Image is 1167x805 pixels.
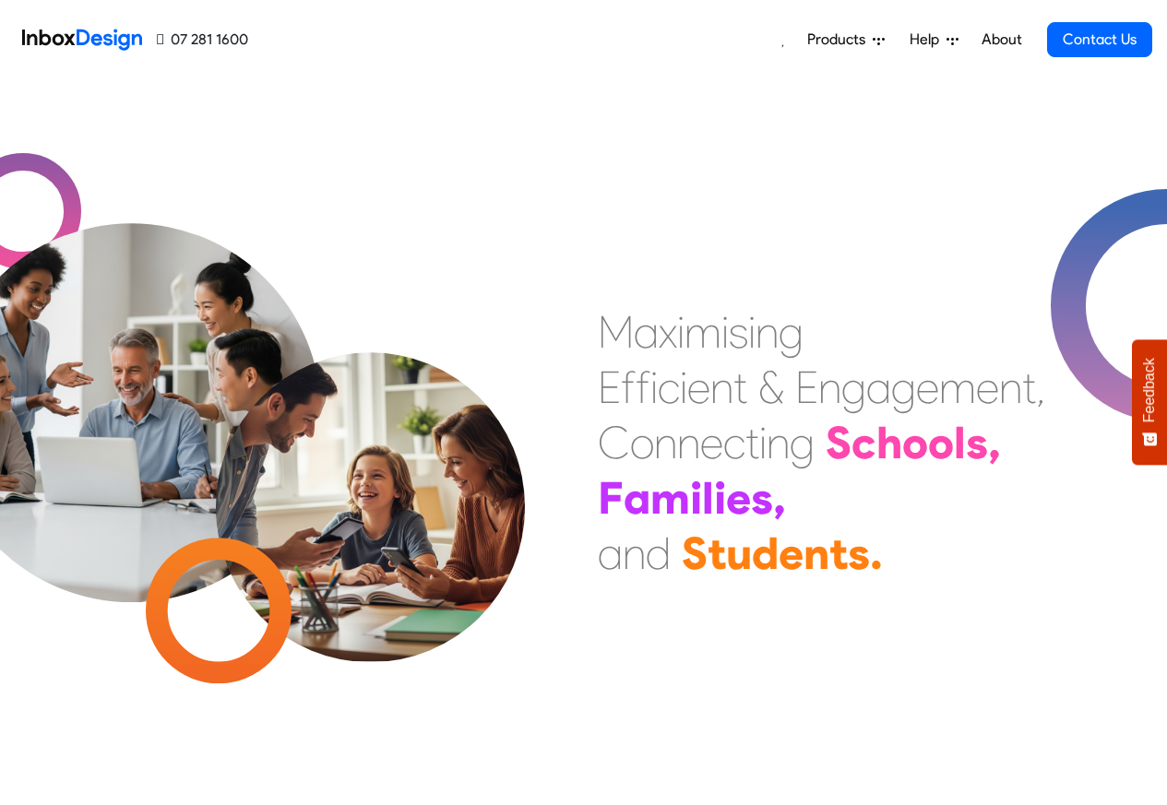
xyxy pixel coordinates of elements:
div: Maximising Efficient & Engagement, Connecting Schools, Families, and Students. [598,304,1045,581]
div: S [682,526,708,581]
div: o [902,415,928,470]
div: n [623,526,646,581]
div: i [721,304,729,360]
span: Products [807,29,873,51]
div: d [646,526,671,581]
div: n [818,360,841,415]
div: . [870,526,883,581]
div: t [829,526,848,581]
a: Products [800,21,892,58]
div: e [779,526,804,581]
div: i [759,415,767,470]
div: f [636,360,650,415]
a: About [976,21,1027,58]
div: e [687,360,710,415]
div: n [710,360,733,415]
span: Help [910,29,947,51]
div: i [690,470,702,526]
div: s [966,415,988,470]
div: g [891,360,916,415]
div: a [624,470,650,526]
div: i [677,304,685,360]
button: Feedback - Show survey [1132,339,1167,465]
div: e [916,360,939,415]
div: e [700,415,723,470]
div: n [767,415,790,470]
div: c [851,415,876,470]
div: & [758,360,784,415]
a: Help [902,21,966,58]
div: m [685,304,721,360]
div: , [773,470,786,526]
div: , [1036,360,1045,415]
div: S [826,415,851,470]
div: n [756,304,779,360]
div: e [726,470,751,526]
div: u [726,526,752,581]
div: f [621,360,636,415]
div: m [650,470,690,526]
div: C [598,415,630,470]
div: t [1022,360,1036,415]
div: l [702,470,714,526]
div: a [598,526,623,581]
a: Contact Us [1047,22,1152,57]
div: c [658,360,680,415]
div: s [751,470,773,526]
div: s [729,304,748,360]
div: t [733,360,747,415]
div: l [954,415,966,470]
img: parents_with_child.png [177,276,564,662]
div: d [752,526,779,581]
div: n [999,360,1022,415]
div: c [723,415,745,470]
div: g [841,360,866,415]
div: i [748,304,756,360]
div: E [795,360,818,415]
div: i [650,360,658,415]
div: n [677,415,700,470]
div: o [630,415,654,470]
div: a [866,360,891,415]
div: e [976,360,999,415]
div: h [876,415,902,470]
div: g [790,415,815,470]
div: t [708,526,726,581]
div: , [988,415,1001,470]
div: o [928,415,954,470]
div: i [680,360,687,415]
span: Feedback [1141,358,1158,422]
div: t [745,415,759,470]
div: M [598,304,634,360]
div: n [654,415,677,470]
div: g [779,304,804,360]
div: s [848,526,870,581]
div: E [598,360,621,415]
div: i [714,470,726,526]
div: n [804,526,829,581]
div: a [634,304,659,360]
div: F [598,470,624,526]
div: m [939,360,976,415]
div: x [659,304,677,360]
a: 07 281 1600 [157,29,248,51]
